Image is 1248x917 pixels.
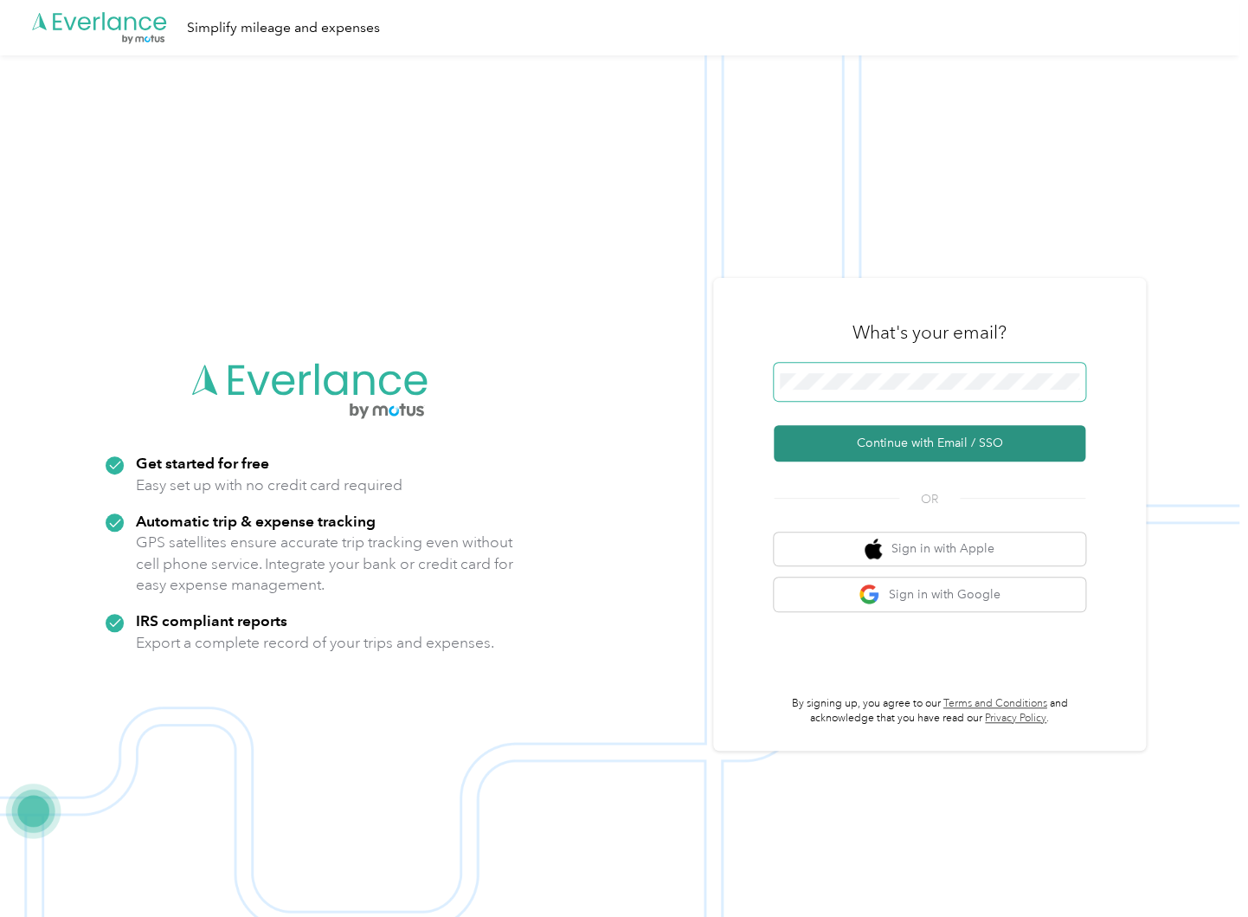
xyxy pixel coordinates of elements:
p: By signing up, you agree to our and acknowledge that you have read our . [774,696,1085,726]
div: Simplify mileage and expenses [187,17,380,39]
strong: Get started for free [136,454,269,472]
img: apple logo [865,539,882,560]
strong: IRS compliant reports [136,611,287,630]
button: google logoSign in with Google [774,578,1085,611]
button: apple logoSign in with Apple [774,533,1085,566]
p: Easy set up with no credit card required [136,475,402,496]
img: google logo [859,584,880,605]
a: Terms and Conditions [943,697,1047,710]
h3: What's your email? [852,320,1007,345]
button: Continue with Email / SSO [774,425,1085,462]
a: Privacy Policy [985,712,1046,725]
strong: Automatic trip & expense tracking [136,512,376,530]
p: Export a complete record of your trips and expenses. [136,632,494,654]
p: GPS satellites ensure accurate trip tracking even without cell phone service. Integrate your bank... [136,532,514,596]
span: OR [899,490,960,508]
